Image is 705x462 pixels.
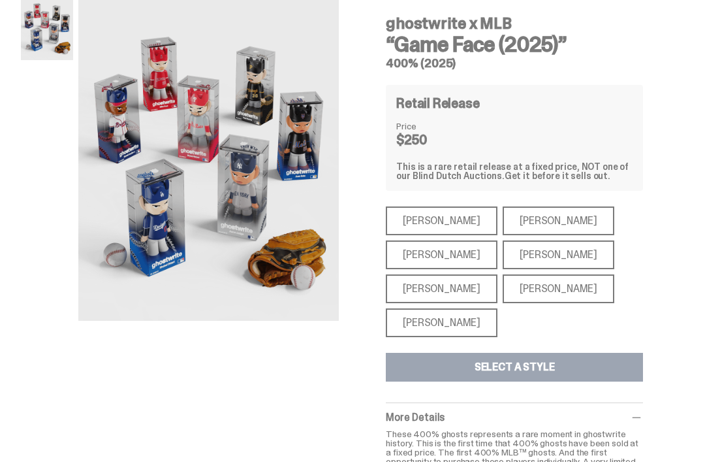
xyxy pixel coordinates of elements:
[475,362,555,372] div: Select a Style
[396,97,479,110] h4: Retail Release
[396,133,462,146] dd: $250
[503,240,614,269] div: [PERSON_NAME]
[386,16,643,31] h4: ghostwrite x MLB
[503,206,614,235] div: [PERSON_NAME]
[396,162,633,180] div: This is a rare retail release at a fixed price, NOT one of our Blind Dutch Auctions.
[386,34,643,55] h3: “Game Face (2025)”
[386,410,445,424] span: More Details
[503,274,614,303] div: [PERSON_NAME]
[396,122,462,131] dt: Price
[386,206,497,235] div: [PERSON_NAME]
[386,240,497,269] div: [PERSON_NAME]
[386,58,643,69] h5: 400% (2025)
[386,353,643,382] button: Select a Style
[386,274,497,303] div: [PERSON_NAME]
[386,308,497,337] div: [PERSON_NAME]
[505,170,610,182] span: Get it before it sells out.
